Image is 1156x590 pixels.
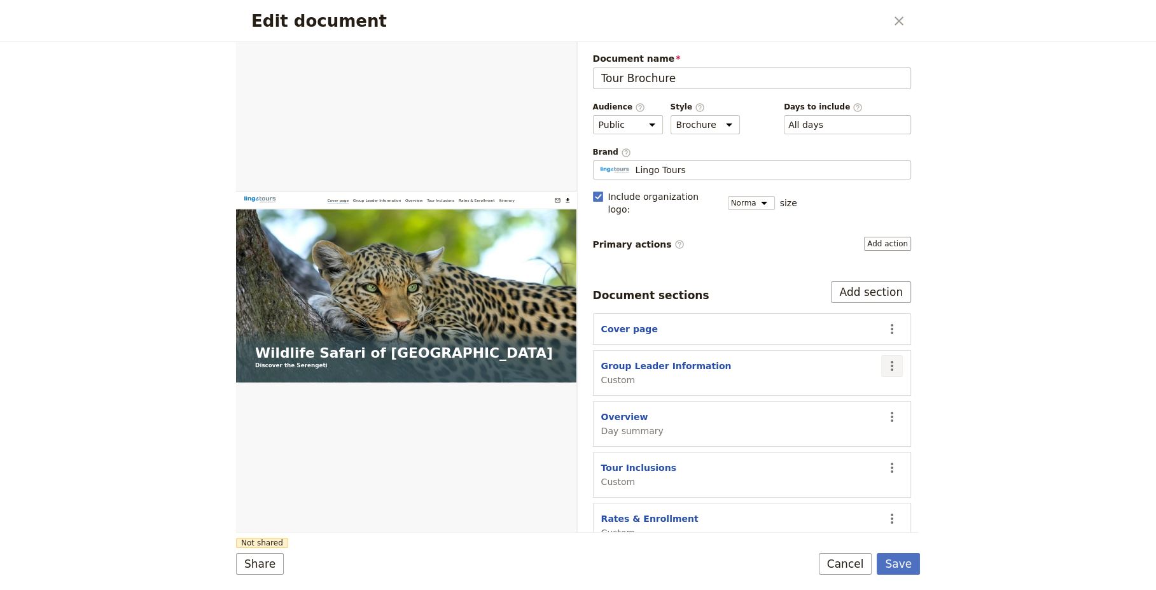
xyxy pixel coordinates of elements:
span: Primary actions [593,238,685,251]
a: clientservice@lingo-tours.com [758,10,780,32]
button: Overview [601,411,648,423]
span: Custom [601,374,732,386]
span: ​ [635,102,645,111]
span: Include organization logo : [608,190,720,216]
button: Days to include​Clear input [788,118,823,131]
button: Tour Inclusions [601,461,676,474]
a: Rates & Enrollment [533,13,618,29]
button: Actions [881,508,903,530]
a: Tour Inclusions [457,13,522,29]
button: Add section [831,281,911,303]
span: ​ [621,148,631,157]
button: Actions [881,457,903,479]
span: Not shared [236,538,288,548]
input: Document name [593,67,912,89]
a: Cover page [218,13,269,29]
span: Style [671,102,740,113]
span: ​ [695,102,705,111]
a: Group Leader Information [280,13,395,29]
span: ​ [674,239,685,249]
span: Custom [601,526,699,539]
span: Audience [593,102,663,113]
button: Actions [881,406,903,428]
button: Share [236,553,284,575]
h1: Wildlife Safari of [GEOGRAPHIC_DATA] [46,368,758,404]
div: Document sections [593,288,709,303]
a: Itinerary [629,13,667,29]
span: Day summary [601,425,664,437]
button: Save [877,553,920,575]
span: size [780,197,797,209]
button: Actions [881,355,903,377]
span: Days to include [784,102,911,113]
span: Lingo Tours [636,164,686,176]
button: Group Leader Information [601,360,732,372]
img: Profile [599,165,630,174]
span: Document name [593,52,912,65]
select: Audience​ [593,115,663,134]
button: Actions [881,318,903,340]
button: Close dialog [888,10,910,32]
h2: Edit document [251,11,886,31]
button: Download pdf [783,10,804,32]
button: Rates & Enrollment [601,512,699,525]
span: ​ [853,102,863,111]
span: Custom [601,475,676,488]
span: Brand [593,147,912,158]
p: Discover the Serengeti [46,406,758,425]
a: Overview [405,13,447,29]
button: Cover page [601,323,658,335]
button: Cancel [819,553,872,575]
select: size [728,196,775,210]
select: Style​ [671,115,740,134]
button: Primary actions​ [864,237,911,251]
img: Lingo Tours logo [15,8,127,30]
